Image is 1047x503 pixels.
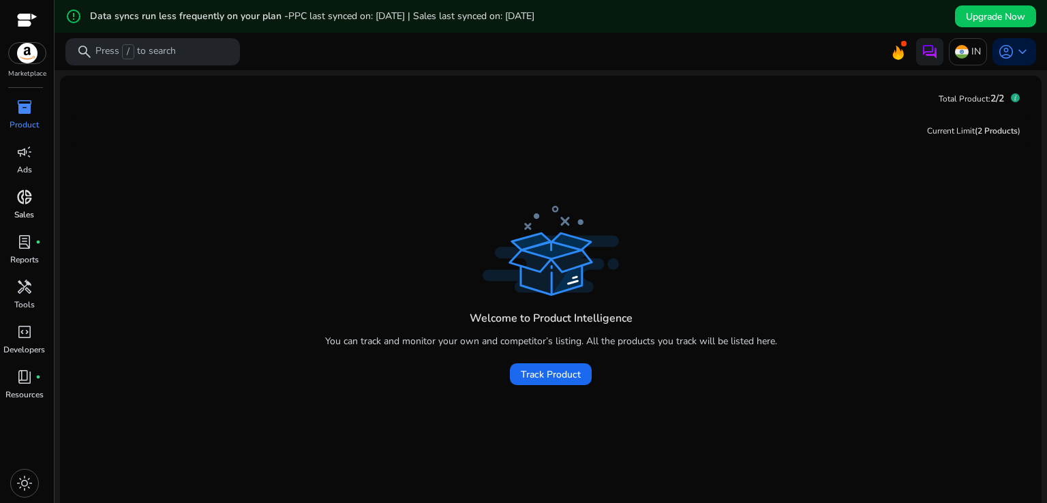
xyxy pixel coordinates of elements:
mat-icon: error_outline [65,8,82,25]
span: 2/2 [990,92,1004,105]
span: Total Product: [939,93,990,104]
img: in.svg [955,45,969,59]
img: track_product_dark.svg [483,206,619,296]
span: Track Product [521,367,581,382]
p: Tools [14,299,35,311]
button: Upgrade Now [955,5,1036,27]
p: Developers [3,344,45,356]
span: inventory_2 [16,99,33,115]
span: / [122,44,134,59]
span: book_4 [16,369,33,385]
p: Press to search [95,44,176,59]
div: Current Limit ) [927,125,1020,137]
span: donut_small [16,189,33,205]
p: Ads [17,164,32,176]
p: Reports [10,254,39,266]
span: light_mode [16,475,33,491]
p: Marketplace [8,69,46,79]
span: account_circle [998,44,1014,60]
p: Sales [14,209,34,221]
img: amazon.svg [9,43,46,63]
span: search [76,44,93,60]
p: Resources [5,388,44,401]
p: IN [971,40,981,63]
h4: Welcome to Product Intelligence [470,312,633,325]
span: Upgrade Now [966,10,1025,24]
p: You can track and monitor your own and competitor’s listing. All the products you track will be l... [325,334,777,348]
span: lab_profile [16,234,33,250]
span: campaign [16,144,33,160]
span: fiber_manual_record [35,239,41,245]
span: keyboard_arrow_down [1014,44,1031,60]
span: PPC last synced on: [DATE] | Sales last synced on: [DATE] [288,10,534,22]
span: (2 Products [975,125,1018,136]
span: code_blocks [16,324,33,340]
p: Product [10,119,39,131]
h5: Data syncs run less frequently on your plan - [90,11,534,22]
span: fiber_manual_record [35,374,41,380]
span: handyman [16,279,33,295]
